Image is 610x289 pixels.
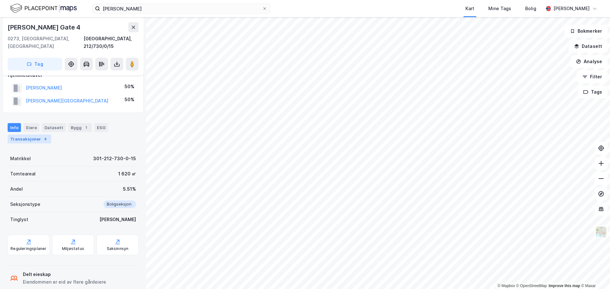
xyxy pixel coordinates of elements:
div: 1 [83,124,89,131]
input: Søk på adresse, matrikkel, gårdeiere, leietakere eller personer [100,4,262,13]
div: Delt eieskap [23,271,106,278]
div: Kart [465,5,474,12]
div: 5.51% [123,185,136,193]
div: [PERSON_NAME] [99,216,136,223]
div: 50% [125,96,134,103]
div: [GEOGRAPHIC_DATA], 212/730/0/15 [84,35,139,50]
a: OpenStreetMap [516,284,547,288]
button: Analyse [571,55,607,68]
div: Andel [10,185,23,193]
button: Tag [8,58,62,70]
div: [PERSON_NAME] [553,5,590,12]
div: Seksjonstype [10,200,40,208]
div: Bygg [68,123,92,132]
div: 1 620 ㎡ [118,170,136,178]
button: Datasett [569,40,607,53]
div: Bolig [525,5,536,12]
div: Eiere [24,123,39,132]
div: Info [8,123,21,132]
div: Reguleringsplaner [10,246,46,251]
div: Matrikkel [10,155,31,162]
img: logo.f888ab2527a4732fd821a326f86c7f29.svg [10,3,77,14]
a: Mapbox [498,284,515,288]
div: 4 [42,136,49,142]
button: Tags [578,86,607,98]
div: [PERSON_NAME] Gate 4 [8,22,82,32]
div: Tomteareal [10,170,36,178]
img: Z [595,226,607,238]
div: Transaksjoner [8,135,51,143]
div: Datasett [42,123,66,132]
div: Miljøstatus [62,246,84,251]
button: Filter [577,70,607,83]
div: Tinglyst [10,216,28,223]
button: Bokmerker [565,25,607,37]
div: Mine Tags [488,5,511,12]
div: ESG [94,123,108,132]
div: 301-212-730-0-15 [93,155,136,162]
iframe: Chat Widget [578,259,610,289]
div: Eiendommen er eid av flere gårdeiere [23,278,106,286]
div: 0273, [GEOGRAPHIC_DATA], [GEOGRAPHIC_DATA] [8,35,84,50]
a: Improve this map [549,284,580,288]
div: Saksinnsyn [107,246,129,251]
div: 50% [125,83,134,90]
